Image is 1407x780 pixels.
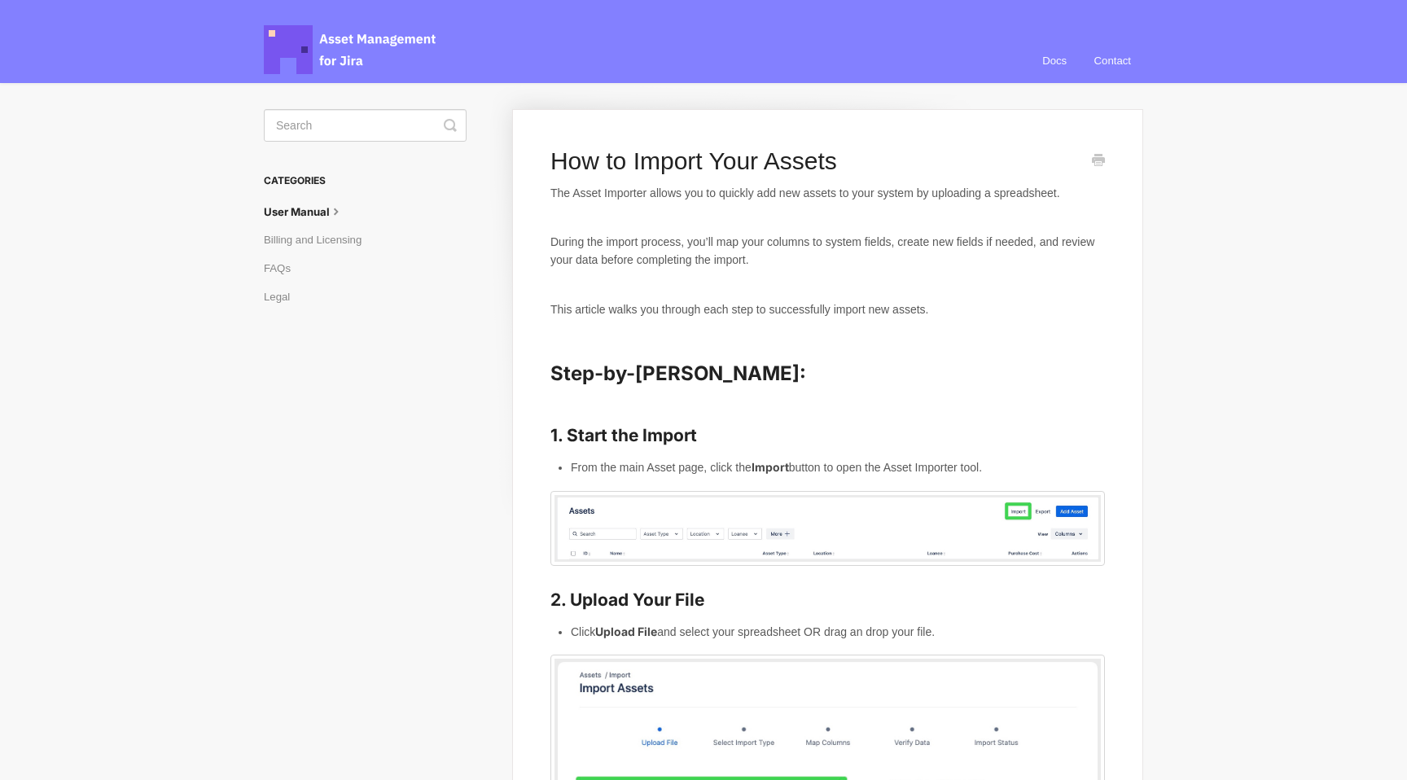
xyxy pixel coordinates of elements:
li: From the main Asset page, click the button to open the Asset Importer tool. [571,458,1105,476]
h3: Categories [264,166,467,195]
h3: 2. Upload Your File [550,588,1105,611]
img: file-QvZ9KPEGLA.jpg [550,490,1105,566]
a: Billing and Licensing [264,227,372,253]
p: During the import process, you’ll map your columns to system fields, create new fields if needed,... [550,234,1105,269]
h1: How to Import Your Assets [550,147,1080,176]
h3: 1. Start the Import [550,424,1105,447]
strong: Upload File [595,624,655,638]
a: Docs [1031,39,1079,83]
a: FAQs [264,256,301,282]
a: Legal [264,284,302,310]
li: Click and select your spreadsheet OR drag an drop your file. [571,622,1105,640]
p: This article walks you through each step to successfully import new assets. [550,301,1105,319]
span: Asset Management for Jira Docs [264,25,438,74]
strong: Import [752,460,787,474]
a: Print this Article [1092,153,1105,171]
h2: Step-by-[PERSON_NAME]: [550,361,1105,387]
input: Search [264,109,467,142]
a: Contact [1081,39,1143,83]
p: The Asset Importer allows you to quickly add new assets to your system by uploading a spreadsheet. [550,185,1105,203]
a: User Manual [264,199,353,225]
